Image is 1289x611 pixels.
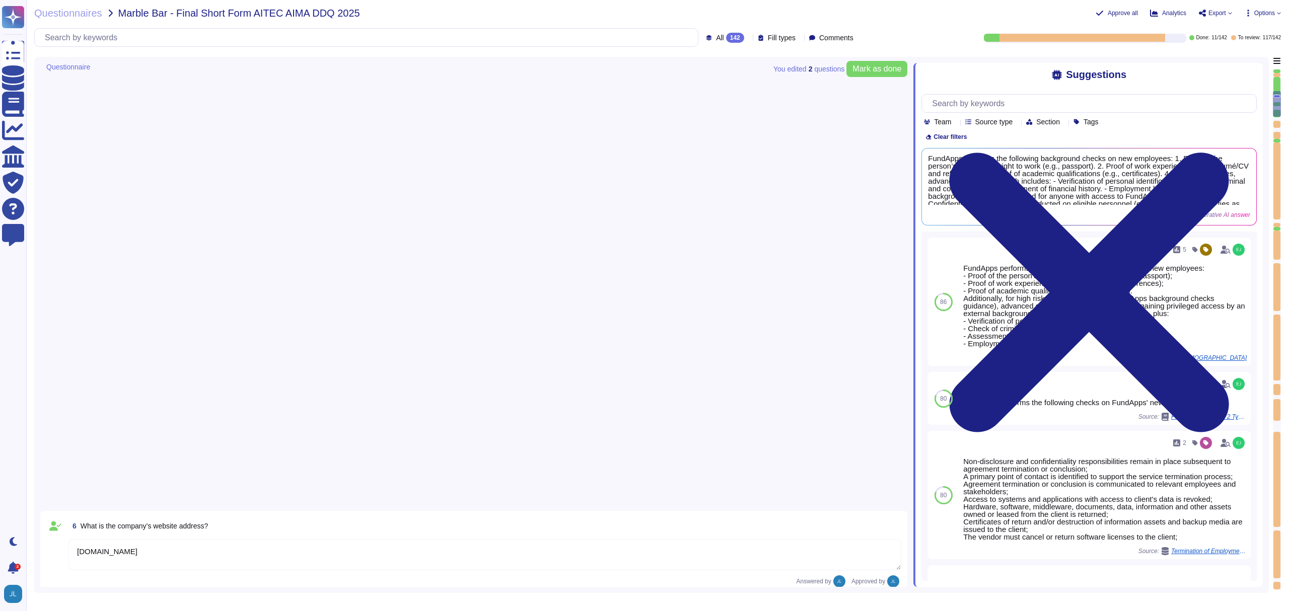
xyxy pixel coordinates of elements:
span: 6 [68,522,77,529]
img: user [833,575,845,587]
span: Approve all [1108,10,1138,16]
span: What is the company’s website address? [81,522,208,530]
span: All [716,34,724,41]
span: To review: [1238,35,1261,40]
button: Analytics [1150,9,1186,17]
img: user [1233,244,1245,256]
span: Approved by [851,578,885,584]
span: Source: [1138,547,1247,555]
div: 142 [726,33,744,43]
img: user [4,585,22,603]
span: Options [1254,10,1275,16]
div: Background checks are required for anyone with access to FundApps data classified as Confidential... [963,580,1247,602]
span: Analytics [1162,10,1186,16]
span: 86 [940,299,947,305]
input: Search by keywords [927,95,1256,112]
img: user [887,575,899,587]
span: Questionnaire [46,63,90,70]
button: Mark as done [846,61,907,77]
span: Marble Bar - Final Short Form AITEC AIMA DDQ 2025 [118,8,360,18]
button: user [2,583,29,605]
span: Done: [1196,35,1210,40]
span: Termination of Employment Procedures [1171,548,1247,554]
span: You edited question s [773,65,844,72]
span: Mark as done [852,65,901,73]
img: user [1233,437,1245,449]
span: Fill types [768,34,796,41]
b: 2 [809,65,813,72]
span: Answered by [797,578,831,584]
button: Approve all [1096,9,1138,17]
div: 2 [15,564,21,570]
span: Comments [819,34,853,41]
span: 80 [940,396,947,402]
span: Export [1208,10,1226,16]
span: 11 / 142 [1211,35,1227,40]
span: 117 / 142 [1263,35,1281,40]
textarea: [DOMAIN_NAME] [68,539,901,570]
img: user [1233,378,1245,390]
input: Search by keywords [40,29,698,46]
span: Questionnaires [34,8,102,18]
span: 80 [940,492,947,498]
div: Non-disclosure and confidentiality responsibilities remain in place subsequent to agreement termi... [963,457,1247,541]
